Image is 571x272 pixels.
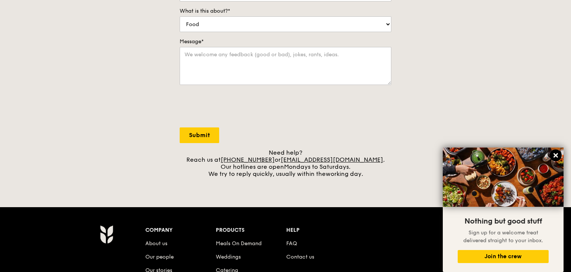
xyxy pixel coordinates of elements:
img: Grain [100,225,113,244]
a: Contact us [286,254,314,260]
span: Mondays to Saturdays. [284,163,350,170]
a: About us [145,240,167,247]
span: Nothing but good stuff [464,217,542,226]
a: Our people [145,254,174,260]
label: What is this about?* [180,7,391,15]
a: [EMAIL_ADDRESS][DOMAIN_NAME] [281,156,383,163]
button: Join the crew [458,250,549,263]
a: [PHONE_NUMBER] [221,156,275,163]
span: working day. [326,170,363,177]
a: FAQ [286,240,297,247]
div: Help [286,225,357,235]
div: Products [216,225,286,235]
div: Need help? Reach us at or . Our hotlines are open We try to reply quickly, usually within the [180,149,391,177]
label: Message* [180,38,391,45]
div: Company [145,225,216,235]
img: DSC07876-Edit02-Large.jpeg [443,148,564,207]
a: Weddings [216,254,241,260]
button: Close [550,149,562,161]
a: Meals On Demand [216,240,262,247]
input: Submit [180,127,219,143]
iframe: reCAPTCHA [180,92,293,121]
span: Sign up for a welcome treat delivered straight to your inbox. [463,230,543,244]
